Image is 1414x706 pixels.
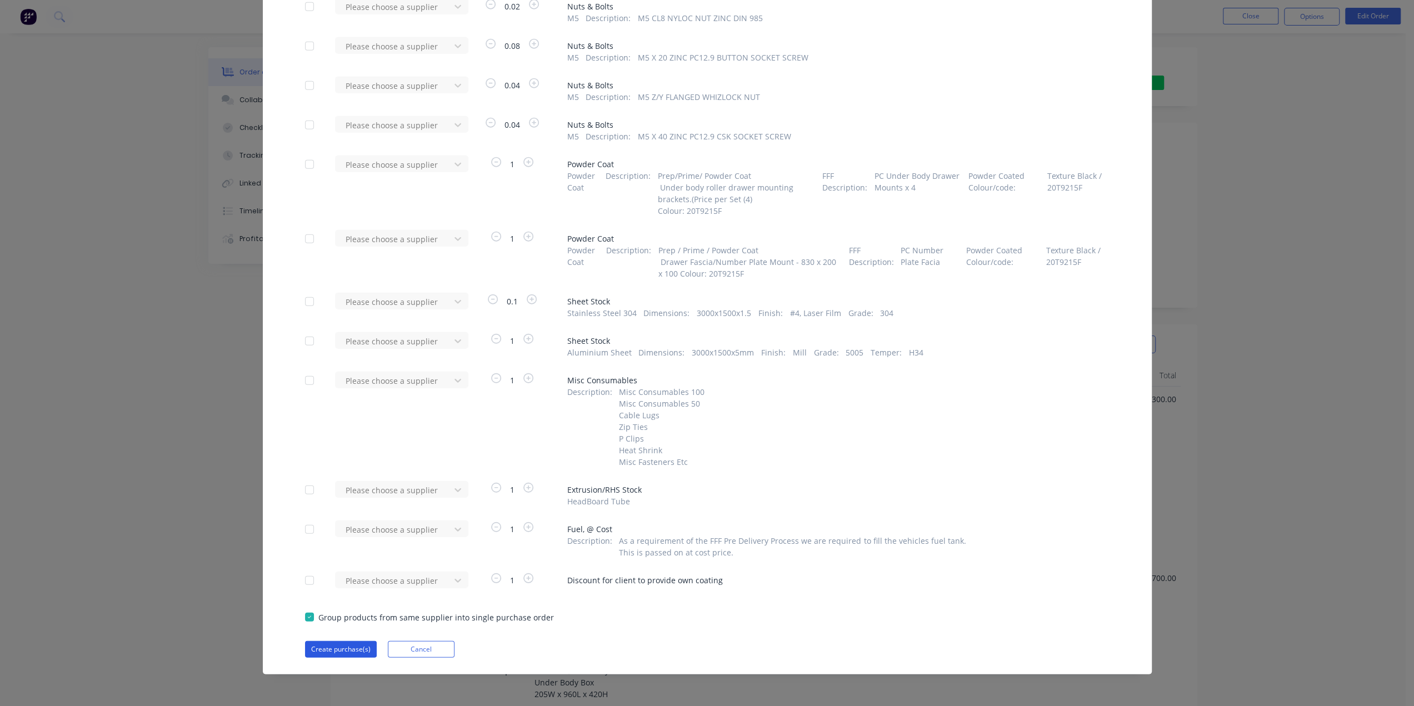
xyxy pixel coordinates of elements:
[567,233,1110,244] span: Powder Coat
[606,244,651,279] span: Description :
[567,296,1110,307] span: Sheet Stock
[793,347,807,358] span: Mill
[697,307,751,319] span: 3000x1500x1.5
[567,574,1110,586] span: Discount for client to provide own coating
[638,91,760,103] span: M5 Z/Y FLANGED WHIZLOCK NUT
[567,131,579,142] span: M5
[503,374,521,386] span: 1
[761,347,786,358] span: Finish :
[388,641,454,658] button: Cancel
[567,12,579,24] span: M5
[498,40,527,52] span: 0.08
[790,307,841,319] span: #4, Laser Film
[567,374,1110,386] span: Misc Consumables
[567,386,612,468] span: Description :
[567,495,630,507] span: HeadBoard Tube
[658,244,842,279] span: Prep / Prime / Powder Coat Drawer Fascia/Number Plate Mount - 830 x 200 x 100 Colour: 20T9215F
[567,158,1110,170] span: Powder Coat
[619,386,704,468] span: Misc Consumables 100 Misc Consumables 50 Cable Lugs Zip Ties P Clips Heat Shrink Misc Fasteners Etc
[567,347,632,358] span: Aluminium Sheet
[567,535,612,558] span: Description :
[813,347,838,358] span: Grade :
[567,523,1110,535] span: Fuel, @ Cost
[1046,244,1110,279] span: Texture Black / 20T9215F
[567,1,1110,12] span: Nuts & Bolts
[503,158,521,170] span: 1
[909,347,923,358] span: H34
[848,244,893,279] span: FFF Description :
[758,307,783,319] span: Finish :
[658,170,815,217] span: Prep/Prime/ Powder Coat Under body roller drawer mounting brackets.(Price per Set (4) Colour: 20T...
[586,91,631,103] span: Description :
[822,170,867,217] span: FFF Description :
[638,52,808,63] span: M5 X 20 ZINC PC12.9 BUTTON SOCKET SCREW
[567,91,579,103] span: M5
[498,1,527,12] span: 0.02
[586,12,631,24] span: Description :
[692,347,754,358] span: 3000x1500x5mm
[567,484,1110,495] span: Extrusion/RHS Stock
[848,307,873,319] span: Grade :
[503,484,521,495] span: 1
[567,52,579,63] span: M5
[503,233,521,244] span: 1
[901,244,959,279] span: PC Number Plate Facia
[619,535,966,558] span: As a requirement of the FFF Pre Delivery Process we are required to fill the vehicles fuel tank. ...
[567,170,599,217] span: Powder Coat
[880,307,893,319] span: 304
[498,119,527,131] span: 0.04
[643,307,689,319] span: Dimensions :
[567,79,1110,91] span: Nuts & Bolts
[871,347,902,358] span: Temper :
[586,52,631,63] span: Description :
[586,131,631,142] span: Description :
[875,170,962,217] span: PC Under Body Drawer Mounts x 4
[1047,170,1110,217] span: Texture Black / 20T9215F
[567,119,1110,131] span: Nuts & Bolts
[567,307,637,319] span: Stainless Steel 304
[846,347,863,358] span: 5005
[500,296,524,307] span: 0.1
[503,574,521,586] span: 1
[305,641,377,658] button: Create purchase(s)
[966,244,1039,279] span: Powder Coated Colour/code :
[638,347,684,358] span: Dimensions :
[968,170,1040,217] span: Powder Coated Colour/code :
[606,170,651,217] span: Description :
[503,335,521,347] span: 1
[567,40,1110,52] span: Nuts & Bolts
[318,612,554,623] span: Group products from same supplier into single purchase order
[503,523,521,535] span: 1
[567,335,1110,347] span: Sheet Stock
[638,131,791,142] span: M5 X 40 ZINC PC12.9 CSK SOCKET SCREW
[567,244,599,279] span: Powder Coat
[498,79,527,91] span: 0.04
[638,12,763,24] span: M5 CL8 NYLOC NUT ZINC DIN 985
